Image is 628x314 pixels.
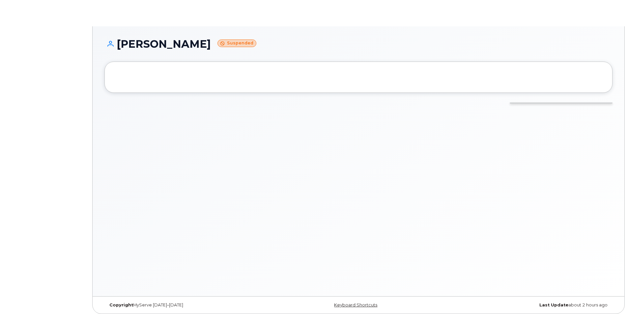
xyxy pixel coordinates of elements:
[109,302,133,307] strong: Copyright
[104,302,274,308] div: MyServe [DATE]–[DATE]
[217,39,256,47] small: Suspended
[539,302,568,307] strong: Last Update
[443,302,613,308] div: about 2 hours ago
[104,38,613,50] h1: [PERSON_NAME]
[334,302,377,307] a: Keyboard Shortcuts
